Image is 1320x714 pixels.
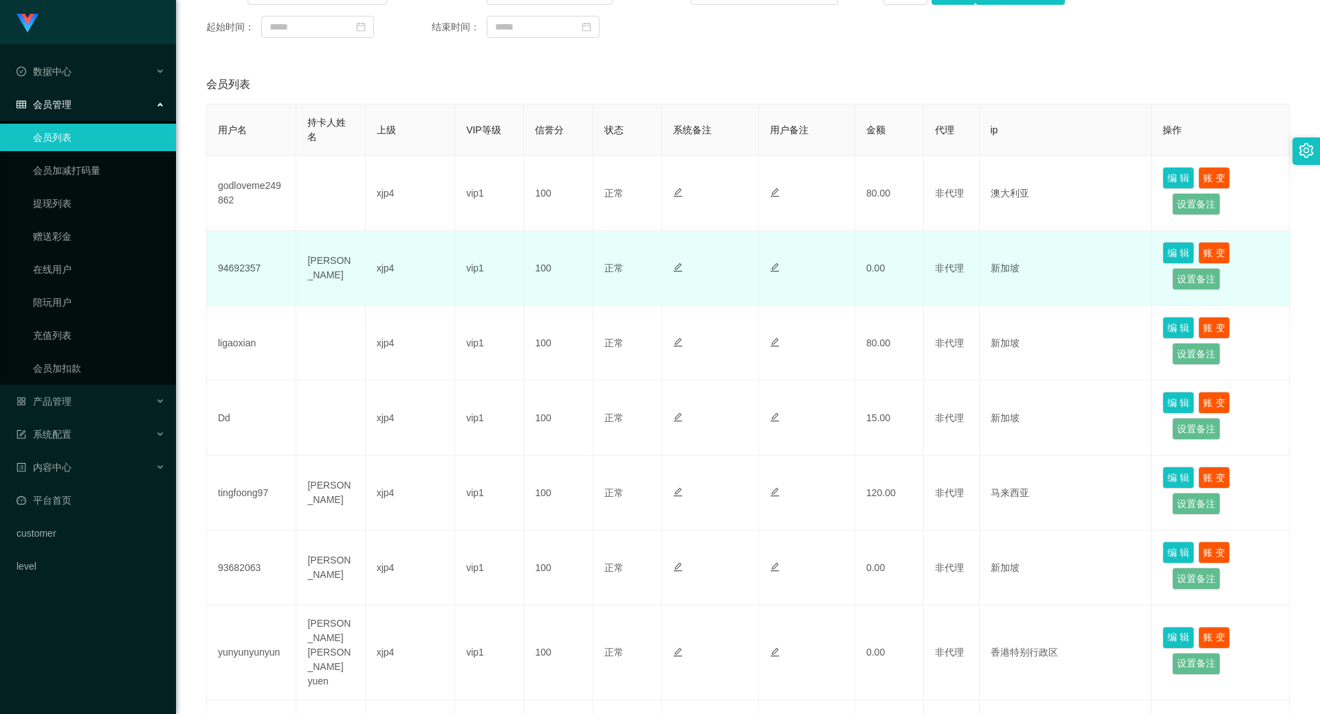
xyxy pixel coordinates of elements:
[1198,467,1230,489] button: 账 变
[296,605,365,700] td: [PERSON_NAME] [PERSON_NAME] yuen
[377,124,396,135] span: 上级
[207,306,296,381] td: ligaoxian
[1163,124,1182,135] span: 操作
[935,337,964,348] span: 非代理
[16,67,26,76] i: 图标: check-circle-o
[935,562,964,573] span: 非代理
[207,531,296,605] td: 93682063
[673,337,683,347] i: 图标: edit
[455,531,524,605] td: vip1
[1172,493,1220,515] button: 设置备注
[673,124,712,135] span: 系统备注
[33,289,165,316] a: 陪玩用户
[855,231,924,306] td: 0.00
[366,231,455,306] td: xjp4
[16,429,71,440] span: 系统配置
[604,412,624,423] span: 正常
[673,188,683,197] i: 图标: edit
[1172,568,1220,590] button: 设置备注
[432,20,487,34] span: 结束时间：
[770,124,808,135] span: 用户备注
[1163,627,1194,649] button: 编 辑
[524,605,593,700] td: 100
[1299,143,1314,158] i: 图标: setting
[770,412,780,422] i: 图标: edit
[16,462,26,472] i: 图标: profile
[455,605,524,700] td: vip1
[604,263,624,274] span: 正常
[935,647,964,658] span: 非代理
[16,66,71,77] span: 数据中心
[604,188,624,199] span: 正常
[604,647,624,658] span: 正常
[366,456,455,531] td: xjp4
[455,156,524,231] td: vip1
[207,156,296,231] td: godloveme249862
[524,306,593,381] td: 100
[16,487,165,514] a: 图标: dashboard平台首页
[524,456,593,531] td: 100
[16,396,71,407] span: 产品管理
[770,188,780,197] i: 图标: edit
[1172,343,1220,365] button: 设置备注
[366,306,455,381] td: xjp4
[33,190,165,217] a: 提现列表
[604,124,624,135] span: 状态
[855,605,924,700] td: 0.00
[535,124,564,135] span: 信誉分
[206,76,250,93] span: 会员列表
[1198,167,1230,189] button: 账 变
[296,231,365,306] td: [PERSON_NAME]
[16,397,26,406] i: 图标: appstore-o
[296,456,365,531] td: [PERSON_NAME]
[980,156,1152,231] td: 澳大利亚
[1163,542,1194,564] button: 编 辑
[524,156,593,231] td: 100
[16,462,71,473] span: 内容中心
[296,531,365,605] td: [PERSON_NAME]
[1172,418,1220,440] button: 设置备注
[1163,317,1194,339] button: 编 辑
[366,605,455,700] td: xjp4
[1172,653,1220,675] button: 设置备注
[980,306,1152,381] td: 新加坡
[604,337,624,348] span: 正常
[866,124,885,135] span: 金额
[770,562,780,572] i: 图标: edit
[855,156,924,231] td: 80.00
[1163,242,1194,264] button: 编 辑
[673,263,683,272] i: 图标: edit
[466,124,501,135] span: VIP等级
[673,412,683,422] i: 图标: edit
[673,562,683,572] i: 图标: edit
[935,263,964,274] span: 非代理
[980,531,1152,605] td: 新加坡
[1163,392,1194,414] button: 编 辑
[980,231,1152,306] td: 新加坡
[855,456,924,531] td: 120.00
[980,456,1152,531] td: 马来西亚
[16,14,38,33] img: logo.9652507e.png
[604,562,624,573] span: 正常
[33,322,165,349] a: 充值列表
[455,231,524,306] td: vip1
[366,156,455,231] td: xjp4
[524,531,593,605] td: 100
[207,231,296,306] td: 94692357
[935,487,964,498] span: 非代理
[673,647,683,657] i: 图标: edit
[935,412,964,423] span: 非代理
[16,429,26,439] i: 图标: form
[1198,627,1230,649] button: 账 变
[206,20,261,34] span: 起始时间：
[218,124,247,135] span: 用户名
[207,381,296,456] td: Dd
[524,231,593,306] td: 100
[207,605,296,700] td: yunyunyunyun
[16,520,165,547] a: customer
[455,306,524,381] td: vip1
[770,337,780,347] i: 图标: edit
[207,456,296,531] td: tingfoong97
[33,355,165,382] a: 会员加扣款
[455,456,524,531] td: vip1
